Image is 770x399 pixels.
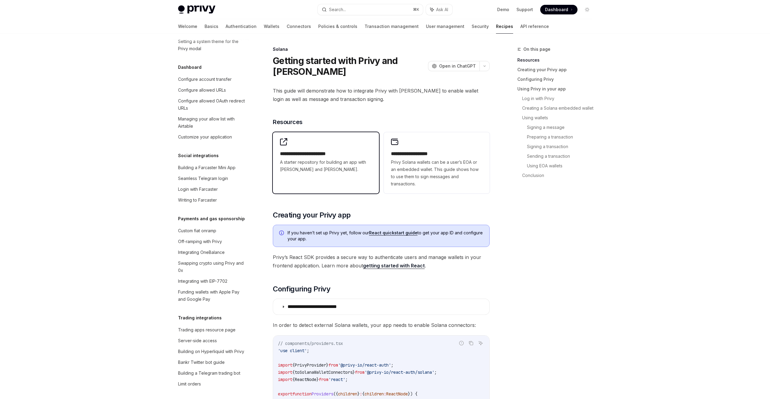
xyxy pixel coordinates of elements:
[173,96,250,114] a: Configure allowed OAuth redirect URLs
[472,19,489,34] a: Security
[287,19,311,34] a: Connectors
[273,87,490,103] span: This guide will demonstrate how to integrate Privy with [PERSON_NAME] to enable wallet login as w...
[173,379,250,389] a: Limit orders
[517,75,597,84] a: Configuring Privy
[278,341,343,346] span: // components/providers.tsx
[178,19,197,34] a: Welcome
[527,132,597,142] a: Preparing a transaction
[178,64,202,71] h5: Dashboard
[517,55,597,65] a: Resources
[365,370,434,375] span: '@privy-io/react-auth/solana'
[391,362,393,368] span: ;
[288,230,483,242] span: If you haven’t set up Privy yet, follow our to get your app ID and configure your app.
[173,258,250,276] a: Swapping crypto using Privy and 0x
[178,97,247,112] div: Configure allowed OAuth redirect URLs
[386,391,408,397] span: ReactNode
[428,61,479,71] button: Open in ChatGPT
[582,5,592,14] button: Toggle dark mode
[328,362,338,368] span: from
[292,362,295,368] span: {
[516,7,533,13] a: Support
[496,19,513,34] a: Recipes
[328,377,345,382] span: 'react'
[522,94,597,103] a: Log in with Privy
[295,370,353,375] span: toSolanaWalletConnectors
[173,247,250,258] a: Integrating OneBalance
[329,6,346,13] div: Search...
[178,186,218,193] div: Login with Farcaster
[173,225,250,236] a: Custom fiat onramp
[178,249,225,256] div: Integrating OneBalance
[178,359,225,366] div: Bankr Twitter bot guide
[178,326,236,334] div: Trading apps resource page
[178,278,227,285] div: Integrating with EIP-7702
[357,391,360,397] span: }
[527,151,597,161] a: Sending a transaction
[369,230,417,236] a: React quickstart guide
[173,162,250,173] a: Building a Farcaster Mini App
[178,152,219,159] h5: Social integrations
[178,196,217,204] div: Writing to Farcaster
[264,19,279,34] a: Wallets
[295,362,326,368] span: PrivyProvider
[426,19,464,34] a: User management
[312,391,333,397] span: Providers
[522,171,597,180] a: Conclusion
[226,19,257,34] a: Authentication
[173,132,250,142] a: Customize your application
[178,175,228,182] div: Seamless Telegram login
[278,370,292,375] span: import
[279,230,285,236] svg: Info
[527,142,597,151] a: Signing a transaction
[178,370,240,377] div: Building a Telegram trading bot
[318,4,423,15] button: Search...⌘K
[434,370,437,375] span: ;
[292,377,295,382] span: {
[178,348,244,355] div: Building on Hyperliquid with Privy
[436,7,448,13] span: Ask AI
[333,391,338,397] span: ({
[527,161,597,171] a: Using EOA wallets
[173,357,250,368] a: Bankr Twitter bot guide
[439,63,476,69] span: Open in ChatGPT
[520,19,549,34] a: API reference
[178,238,222,245] div: Off-ramping with Privy
[319,377,328,382] span: from
[178,215,245,222] h5: Payments and gas sponsorship
[273,284,330,294] span: Configuring Privy
[173,36,250,54] a: Setting a system theme for the Privy modal
[408,391,417,397] span: }) {
[278,377,292,382] span: import
[178,380,201,388] div: Limit orders
[178,260,247,274] div: Swapping crypto using Privy and 0x
[292,370,295,375] span: {
[345,377,348,382] span: ;
[355,370,365,375] span: from
[365,19,419,34] a: Transaction management
[362,391,365,397] span: {
[273,118,303,126] span: Resources
[540,5,577,14] a: Dashboard
[384,391,386,397] span: :
[173,236,250,247] a: Off-ramping with Privy
[363,263,425,269] a: getting started with React
[173,287,250,305] a: Funding wallets with Apple Pay and Google Pay
[178,337,217,344] div: Server-side access
[295,377,316,382] span: ReactNode
[173,114,250,132] a: Managing your allow list with Airtable
[413,7,419,12] span: ⌘ K
[292,391,312,397] span: function
[173,276,250,287] a: Integrating with EIP-7702
[522,113,597,123] a: Using wallets
[178,87,226,94] div: Configure allowed URLs
[457,339,465,347] button: Report incorrect code
[273,253,490,270] span: Privy’s React SDK provides a secure way to authenticate users and manage wallets in your frontend...
[173,184,250,195] a: Login with Farcaster
[273,55,426,77] h1: Getting started with Privy and [PERSON_NAME]
[273,46,490,52] div: Solana
[178,115,247,130] div: Managing your allow list with Airtable
[205,19,218,34] a: Basics
[173,368,250,379] a: Building a Telegram trading bot
[426,4,452,15] button: Ask AI
[326,362,328,368] span: }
